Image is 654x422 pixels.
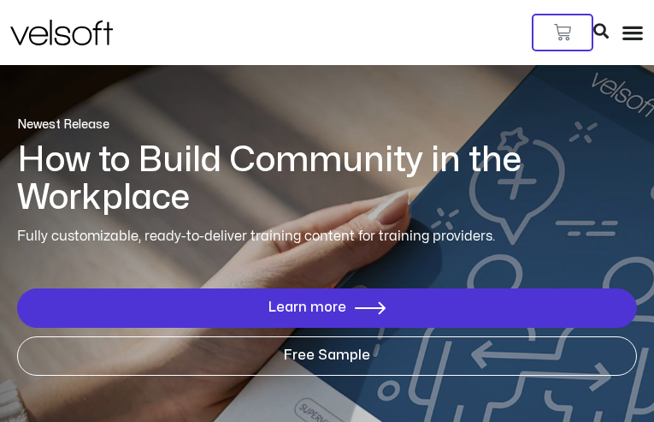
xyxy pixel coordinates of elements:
[10,20,113,45] img: Velsoft Training Materials
[17,288,637,328] a: Learn more
[622,21,644,44] div: Menu Toggle
[268,300,346,316] span: Learn more
[284,348,370,364] span: Free Sample
[17,116,637,134] p: Newest Release
[17,336,637,376] a: Free Sample
[17,142,637,217] h1: How to Build Community in the Workplace
[17,226,637,247] p: Fully customizable, ready-to-deliver training content for training providers.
